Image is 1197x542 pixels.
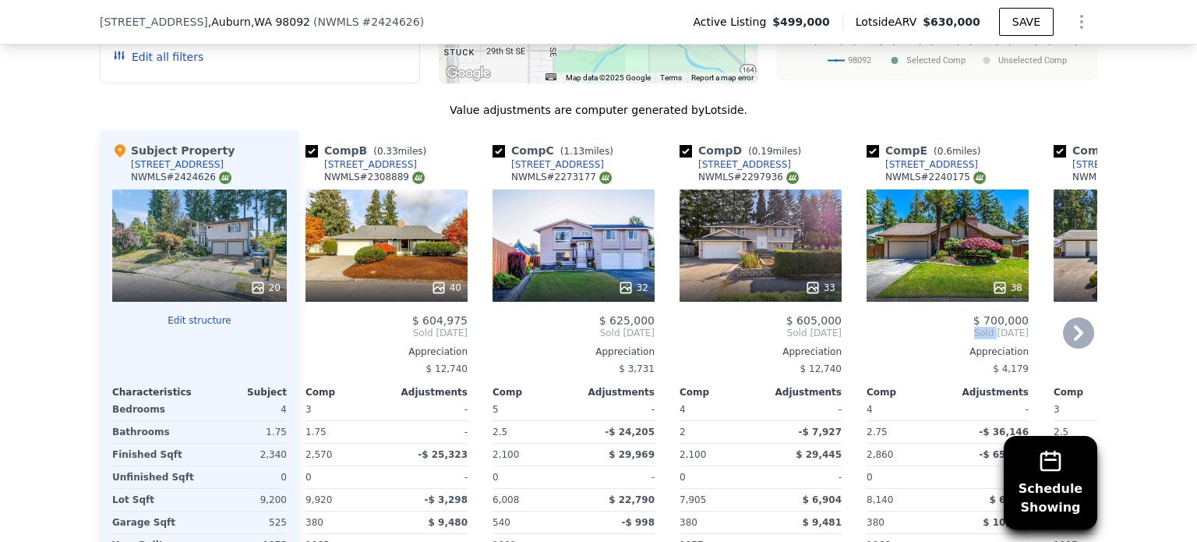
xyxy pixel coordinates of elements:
div: - [951,399,1029,420]
button: SAVE [999,8,1054,36]
span: 380 [305,517,323,528]
span: $ 3,731 [619,363,655,374]
span: 380 [867,517,885,528]
div: 20 [250,280,281,296]
span: $ 605,000 [786,314,842,327]
div: - [577,399,655,420]
div: 33 [805,280,835,296]
span: 2,100 [493,449,519,460]
div: Bedrooms [112,399,196,420]
div: NWMLS # 2273177 [511,171,612,184]
img: NWMLS Logo [412,172,425,184]
div: 1.75 [305,421,383,443]
div: Comp B [305,143,433,158]
span: $ 9,480 [429,517,468,528]
div: - [390,399,468,420]
div: Finished Sqft [112,444,196,466]
div: [STREET_ADDRESS] [511,158,604,171]
div: - [390,466,468,488]
a: Open this area in Google Maps (opens a new window) [443,63,494,83]
div: Comp [867,386,948,399]
span: Sold [DATE] [493,327,655,339]
span: 540 [493,517,510,528]
div: Lot Sqft [112,489,196,511]
span: -$ 998 [621,517,655,528]
span: , Auburn [208,14,310,30]
div: Adjustments [948,386,1029,399]
img: NWMLS Logo [599,172,612,184]
a: [STREET_ADDRESS] [493,158,604,171]
div: 40 [431,280,461,296]
span: ( miles) [927,146,987,157]
span: 5 [493,404,499,415]
div: [STREET_ADDRESS] [131,158,224,171]
text: [DATE] [814,34,843,45]
div: 2.5 [493,421,570,443]
div: Characteristics [112,386,199,399]
span: 3 [305,404,312,415]
div: Adjustments [387,386,468,399]
div: NWMLS # 2391459 [1072,171,1173,184]
div: 38 [992,280,1022,296]
span: [STREET_ADDRESS] [100,14,208,30]
text: Unselected Comp [998,55,1067,66]
div: Comp C [493,143,620,158]
span: Sold [DATE] [867,327,1029,339]
a: Report a map error [691,73,754,82]
div: Bathrooms [112,421,196,443]
div: [STREET_ADDRESS] [885,158,978,171]
button: Edit structure [112,314,287,327]
span: -$ 3,298 [425,494,468,505]
img: NWMLS Logo [973,172,986,184]
div: Appreciation [680,345,842,358]
text: [DATE] [892,34,922,45]
div: 2 [680,421,757,443]
span: 0 [680,472,686,483]
div: [STREET_ADDRESS] [324,158,417,171]
text: Selected Comp [906,55,966,66]
div: 2.5 [1054,421,1132,443]
span: 0 [305,472,312,483]
div: Comp F [1054,143,1180,158]
div: - [951,466,1029,488]
div: Appreciation [305,345,468,358]
div: 1.75 [203,421,287,443]
span: 4 [680,404,686,415]
div: - [577,466,655,488]
span: Active Listing [693,14,772,30]
div: Subject [199,386,287,399]
a: [STREET_ADDRESS] [680,158,791,171]
text: [DATE] [1048,34,1078,45]
div: NWMLS # 2297936 [698,171,799,184]
span: ( miles) [554,146,620,157]
div: 9,200 [203,489,287,511]
div: 32 [618,280,648,296]
span: 0.33 [377,146,398,157]
div: NWMLS # 2424626 [131,171,231,184]
span: $ 4,179 [993,363,1029,374]
div: [STREET_ADDRESS] [1072,158,1165,171]
span: $ 604,975 [412,314,468,327]
span: $ 6,256 [990,494,1029,505]
a: Terms (opens in new tab) [660,73,682,82]
span: 6,008 [493,494,519,505]
span: $ 700,000 [973,314,1029,327]
span: $ 9,481 [803,517,842,528]
span: 0 [867,472,873,483]
span: $499,000 [772,14,830,30]
span: NWMLS [317,16,358,28]
span: 0.6 [937,146,952,157]
img: Google [443,63,494,83]
span: -$ 7,927 [799,427,842,437]
button: ScheduleShowing [1004,436,1097,530]
span: $ 29,445 [796,449,842,460]
span: 2,100 [680,449,706,460]
span: , WA 98092 [251,16,310,28]
div: Appreciation [867,345,1029,358]
span: ( miles) [367,146,433,157]
span: 2,860 [867,449,893,460]
text: [DATE] [930,34,959,45]
span: ( miles) [742,146,807,157]
span: 4 [867,404,873,415]
span: Map data ©2025 Google [566,73,651,82]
